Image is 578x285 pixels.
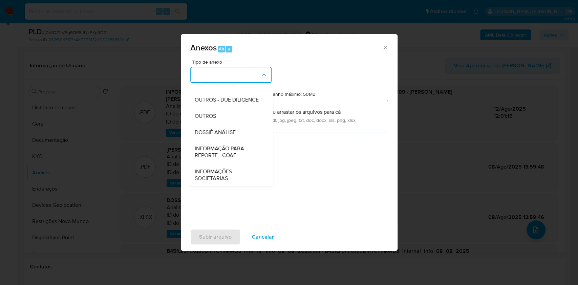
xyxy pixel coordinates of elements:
button: Fechar [382,44,388,50]
span: DOSSIÊ ANÁLISE [194,129,235,136]
button: Cancelar [243,229,283,245]
span: MIDIA NEGATIVA [194,80,236,87]
span: Alt [219,46,224,52]
span: Anexos [190,42,217,53]
span: INFORMAÇÃO PARA REPORTE - COAF [194,145,263,159]
span: OUTROS [194,113,216,119]
span: OUTROS - DUE DILIGENCE [194,96,258,103]
span: Cancelar [252,229,274,244]
label: Tamanho máximo: 50MB [264,91,316,97]
span: a [228,46,230,52]
span: Tipo de anexo [192,60,273,64]
span: INFORMAÇÕES SOCIETÁRIAS [194,168,263,182]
